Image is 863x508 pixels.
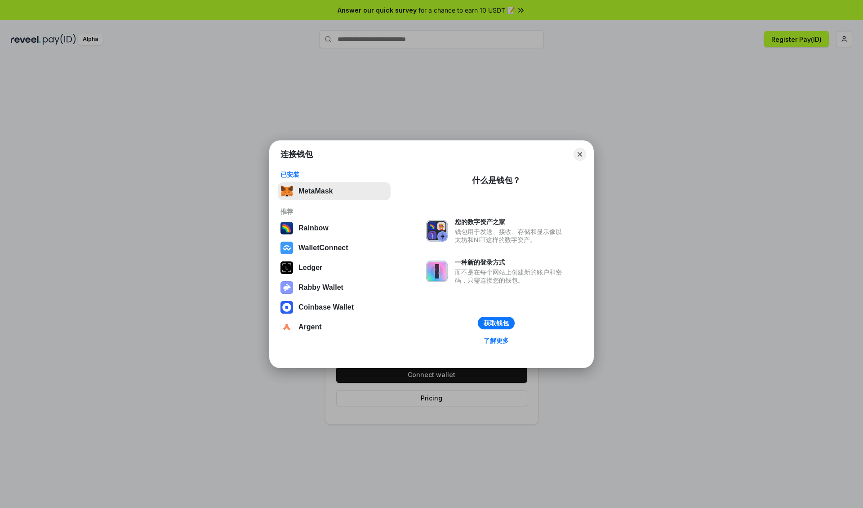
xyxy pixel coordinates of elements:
[298,303,354,311] div: Coinbase Wallet
[298,264,322,272] div: Ledger
[478,335,514,346] a: 了解更多
[278,182,391,200] button: MetaMask
[280,321,293,333] img: svg+xml,%3Csvg%20width%3D%2228%22%20height%3D%2228%22%20viewBox%3D%220%200%2028%2028%22%20fill%3D...
[298,224,329,232] div: Rainbow
[278,239,391,257] button: WalletConnect
[484,337,509,345] div: 了解更多
[478,317,515,329] button: 获取钱包
[298,283,343,292] div: Rabby Wallet
[280,281,293,294] img: svg+xml,%3Csvg%20xmlns%3D%22http%3A%2F%2Fwww.w3.org%2F2000%2Fsvg%22%20fill%3D%22none%22%20viewBox...
[278,318,391,336] button: Argent
[280,261,293,274] img: svg+xml,%3Csvg%20xmlns%3D%22http%3A%2F%2Fwww.w3.org%2F2000%2Fsvg%22%20width%3D%2228%22%20height%3...
[280,242,293,254] img: svg+xml,%3Csvg%20width%3D%2228%22%20height%3D%2228%22%20viewBox%3D%220%200%2028%2028%22%20fill%3D...
[280,207,388,216] div: 推荐
[278,298,391,316] button: Coinbase Wallet
[278,259,391,277] button: Ledger
[280,185,293,198] img: svg+xml,%3Csvg%20fill%3D%22none%22%20height%3D%2233%22%20viewBox%3D%220%200%2035%2033%22%20width%...
[298,244,348,252] div: WalletConnect
[426,261,448,282] img: svg+xml,%3Csvg%20xmlns%3D%22http%3A%2F%2Fwww.w3.org%2F2000%2Fsvg%22%20fill%3D%22none%22%20viewBox...
[455,268,566,284] div: 而不是在每个网站上创建新的账户和密码，只需连接您的钱包。
[280,222,293,234] img: svg+xml,%3Csvg%20width%3D%22120%22%20height%3D%22120%22%20viewBox%3D%220%200%20120%20120%22%20fil...
[278,219,391,237] button: Rainbow
[298,323,322,331] div: Argent
[455,228,566,244] div: 钱包用于发送、接收、存储和显示像以太坊和NFT这样的数字资产。
[426,220,448,242] img: svg+xml,%3Csvg%20xmlns%3D%22http%3A%2F%2Fwww.w3.org%2F2000%2Fsvg%22%20fill%3D%22none%22%20viewBox...
[472,175,520,186] div: 什么是钱包？
[280,171,388,179] div: 已安装
[278,279,391,297] button: Rabby Wallet
[574,148,586,161] button: Close
[455,218,566,226] div: 您的数字资产之家
[484,319,509,327] div: 获取钱包
[455,258,566,266] div: 一种新的登录方式
[280,149,313,160] h1: 连接钱包
[298,187,333,195] div: MetaMask
[280,301,293,314] img: svg+xml,%3Csvg%20width%3D%2228%22%20height%3D%2228%22%20viewBox%3D%220%200%2028%2028%22%20fill%3D...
